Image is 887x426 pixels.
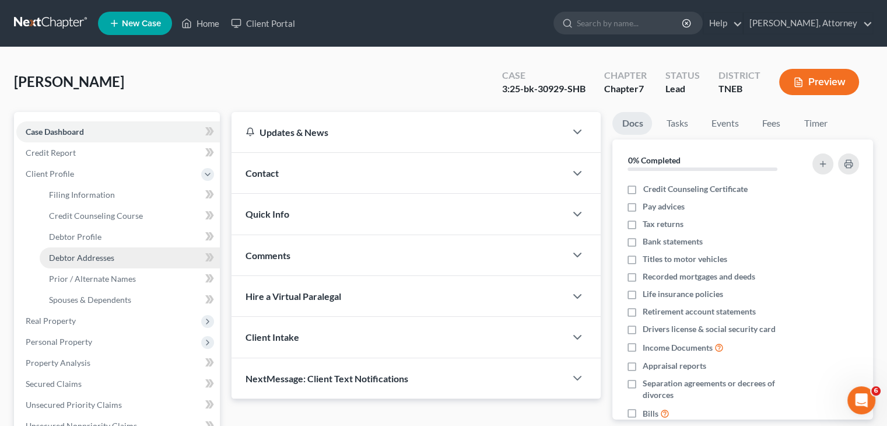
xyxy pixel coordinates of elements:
[643,201,685,212] span: Pay advices
[871,386,881,396] span: 6
[26,400,122,410] span: Unsecured Priority Claims
[246,331,299,343] span: Client Intake
[246,208,289,219] span: Quick Info
[604,69,647,82] div: Chapter
[657,112,697,135] a: Tasks
[16,142,220,163] a: Credit Report
[16,373,220,394] a: Secured Claims
[246,291,341,302] span: Hire a Virtual Paralegal
[639,83,644,94] span: 7
[643,183,747,195] span: Credit Counseling Certificate
[643,218,683,230] span: Tax returns
[26,148,76,158] span: Credit Report
[40,226,220,247] a: Debtor Profile
[627,155,680,165] strong: 0% Completed
[40,184,220,205] a: Filing Information
[246,250,290,261] span: Comments
[49,190,115,200] span: Filing Information
[246,167,279,179] span: Contact
[26,127,84,137] span: Case Dashboard
[16,121,220,142] a: Case Dashboard
[14,73,124,90] span: [PERSON_NAME]
[16,394,220,415] a: Unsecured Priority Claims
[612,112,652,135] a: Docs
[744,13,872,34] a: [PERSON_NAME], Attorney
[26,358,90,368] span: Property Analysis
[49,211,143,221] span: Credit Counseling Course
[40,268,220,289] a: Prior / Alternate Names
[502,82,586,96] div: 3:25-bk-30929-SHB
[40,205,220,226] a: Credit Counseling Course
[718,69,760,82] div: District
[604,82,647,96] div: Chapter
[49,274,136,284] span: Prior / Alternate Names
[847,386,875,414] iframe: Intercom live chat
[40,289,220,310] a: Spouses & Dependents
[702,112,748,135] a: Events
[643,288,723,300] span: Life insurance policies
[665,69,700,82] div: Status
[49,232,101,242] span: Debtor Profile
[779,69,859,95] button: Preview
[643,342,713,354] span: Income Documents
[577,12,683,34] input: Search by name...
[643,378,798,401] span: Separation agreements or decrees of divorces
[225,13,301,34] a: Client Portal
[246,373,408,384] span: NextMessage: Client Text Notifications
[794,112,836,135] a: Timer
[49,253,114,263] span: Debtor Addresses
[40,247,220,268] a: Debtor Addresses
[246,126,552,138] div: Updates & News
[643,253,727,265] span: Titles to motor vehicles
[643,306,756,317] span: Retirement account statements
[26,337,92,347] span: Personal Property
[643,323,776,335] span: Drivers license & social security card
[643,408,658,420] span: Bills
[643,236,703,247] span: Bank statements
[176,13,225,34] a: Home
[49,295,131,305] span: Spouses & Dependents
[643,271,755,282] span: Recorded mortgages and deeds
[703,13,742,34] a: Help
[665,82,700,96] div: Lead
[26,169,74,179] span: Client Profile
[26,316,76,326] span: Real Property
[502,69,586,82] div: Case
[122,19,161,28] span: New Case
[752,112,790,135] a: Fees
[643,360,706,372] span: Appraisal reports
[16,352,220,373] a: Property Analysis
[718,82,760,96] div: TNEB
[26,379,82,389] span: Secured Claims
